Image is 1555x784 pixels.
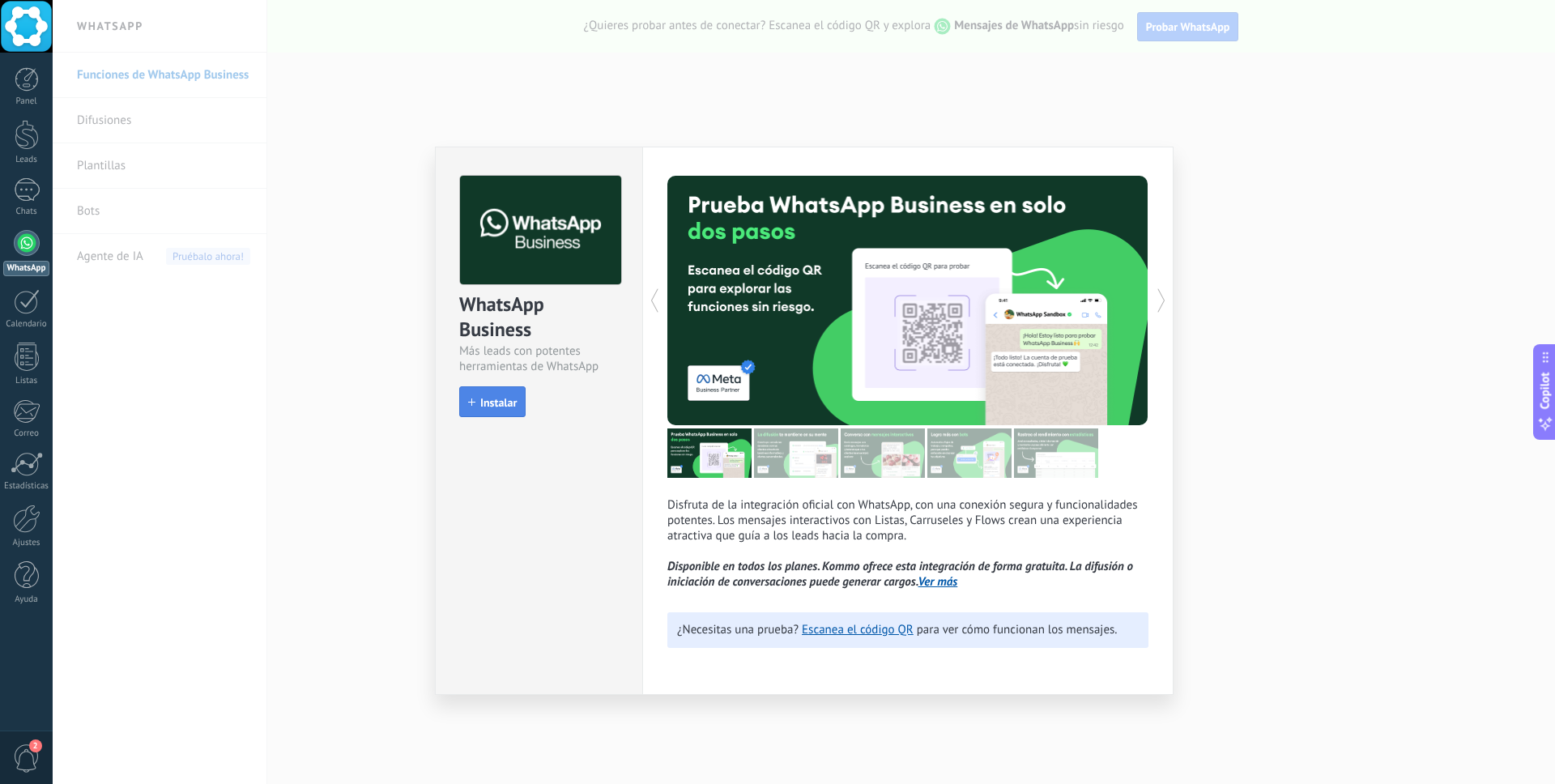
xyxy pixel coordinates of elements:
div: Listas [3,376,50,386]
img: tour_image_62c9952fc9cf984da8d1d2aa2c453724.png [927,428,1012,478]
img: tour_image_cc377002d0016b7ebaeb4dbe65cb2175.png [1014,428,1098,478]
img: tour_image_1009fe39f4f058b759f0df5a2b7f6f06.png [841,428,925,478]
div: Ayuda [3,594,50,605]
span: Copilot [1537,373,1553,410]
div: Ajustes [3,538,50,548]
span: ¿Necesitas una prueba? [677,622,799,637]
span: 2 [29,739,42,752]
i: Disponible en todos los planes. Kommo ofrece esta integración de forma gratuita. La difusión o in... [667,559,1133,590]
span: para ver cómo funcionan los mensajes. [917,622,1118,637]
div: WhatsApp [3,261,49,276]
span: Instalar [480,397,517,408]
div: Correo [3,428,50,439]
div: Más leads con potentes herramientas de WhatsApp [459,343,619,374]
div: Estadísticas [3,481,50,492]
p: Disfruta de la integración oficial con WhatsApp, con una conexión segura y funcionalidades potent... [667,497,1148,590]
img: tour_image_cc27419dad425b0ae96c2716632553fa.png [754,428,838,478]
img: tour_image_7a4924cebc22ed9e3259523e50fe4fd6.png [667,428,752,478]
div: Calendario [3,319,50,330]
div: WhatsApp Business [459,292,619,343]
button: Instalar [459,386,526,417]
a: Ver más [918,574,958,590]
div: Leads [3,155,50,165]
img: logo_main.png [460,176,621,285]
div: Panel [3,96,50,107]
div: Chats [3,207,50,217]
a: Escanea el código QR [802,622,914,637]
